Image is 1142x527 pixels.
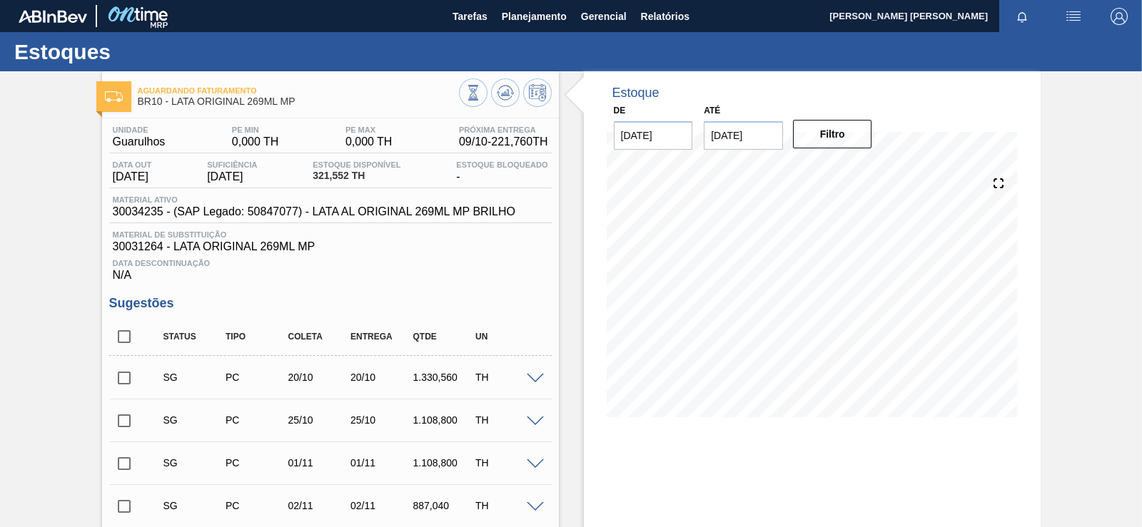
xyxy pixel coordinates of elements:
span: 0,000 TH [232,135,279,148]
div: Estoque [612,86,660,101]
span: 30034235 - (SAP Legado: 50847077) - LATA AL ORIGINAL 269ML MP BRILHO [113,205,515,218]
span: Aguardando Faturamento [138,86,459,95]
div: 20/10/2025 [347,372,415,383]
button: Visão Geral dos Estoques [459,78,487,107]
div: 02/11/2025 [285,500,353,511]
div: Sugestão Criada [160,500,228,511]
span: Guarulhos [113,135,166,148]
span: Estoque Bloqueado [456,160,547,169]
div: 25/10/2025 [285,414,353,426]
div: Pedido de Compra [222,414,290,426]
span: Suficiência [207,160,257,169]
div: Sugestão Criada [160,457,228,469]
img: userActions [1065,8,1082,25]
div: Qtde [410,332,478,342]
div: Tipo [222,332,290,342]
button: Notificações [999,6,1045,26]
div: Sugestão Criada [160,414,228,426]
span: PE MAX [345,126,393,134]
div: N/A [109,253,552,282]
span: Data Descontinuação [113,259,548,267]
div: Pedido de Compra [222,372,290,383]
div: TH [472,372,540,383]
div: Status [160,332,228,342]
img: TNhmsLtSVTkK8tSr43FrP2fwEKptu5GPRR3wAAAABJRU5ErkJggg== [19,10,87,23]
img: Ícone [105,91,123,102]
span: Data out [113,160,152,169]
span: Tarefas [453,8,487,25]
span: Unidade [113,126,166,134]
span: Planejamento [502,8,567,25]
div: Entrega [347,332,415,342]
div: TH [472,457,540,469]
div: 1.108,800 [410,414,478,426]
img: Logout [1111,8,1128,25]
span: Material ativo [113,195,515,204]
span: [DATE] [113,170,152,183]
button: Atualizar Gráfico [491,78,520,107]
button: Filtro [793,120,872,148]
div: TH [472,500,540,511]
div: Sugestão Criada [160,372,228,383]
div: Coleta [285,332,353,342]
span: PE MIN [232,126,279,134]
div: 1.330,560 [410,372,478,383]
div: 02/11/2025 [347,500,415,511]
div: 25/10/2025 [347,414,415,426]
span: Relatórios [641,8,689,25]
label: Até [704,106,720,116]
div: 01/11/2025 [347,457,415,469]
input: dd/mm/yyyy [704,121,783,150]
div: 1.108,800 [410,457,478,469]
span: Estoque Disponível [313,160,400,169]
input: dd/mm/yyyy [614,121,693,150]
span: 09/10 - 221,760 TH [459,135,548,148]
span: Próxima Entrega [459,126,548,134]
h3: Sugestões [109,296,552,311]
h1: Estoques [14,44,268,60]
button: Programar Estoque [523,78,552,107]
label: De [614,106,626,116]
div: TH [472,414,540,426]
div: - [453,160,551,183]
span: BR10 - LATA ORIGINAL 269ML MP [138,96,459,107]
div: Pedido de Compra [222,457,290,469]
span: [DATE] [207,170,257,183]
div: 887,040 [410,500,478,511]
span: 0,000 TH [345,135,393,148]
span: 30031264 - LATA ORIGINAL 269ML MP [113,240,548,253]
span: 321,552 TH [313,170,400,181]
div: Pedido de Compra [222,500,290,511]
div: 01/11/2025 [285,457,353,469]
div: 20/10/2025 [285,372,353,383]
div: UN [472,332,540,342]
span: Material de Substituição [113,230,548,239]
span: Gerencial [581,8,627,25]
